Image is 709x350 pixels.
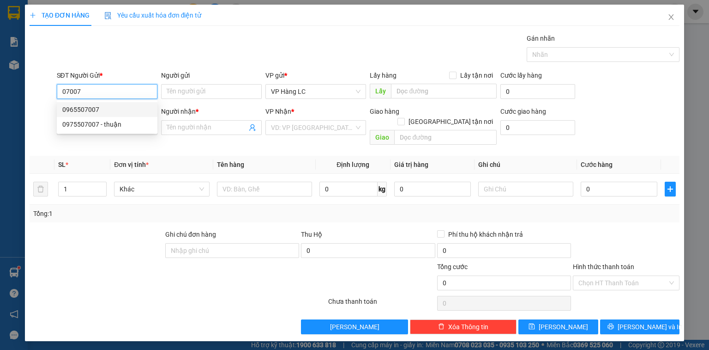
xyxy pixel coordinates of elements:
[114,161,149,168] span: Đơn vị tính
[618,322,682,332] span: [PERSON_NAME] và In
[217,161,244,168] span: Tên hàng
[448,322,488,332] span: Xóa Thông tin
[330,322,379,332] span: [PERSON_NAME]
[475,156,577,174] th: Ghi chú
[30,12,90,19] span: TẠO ĐƠN HÀNG
[405,117,497,127] span: [GEOGRAPHIC_DATA] tận nơi
[394,161,428,168] span: Giá trị hàng
[370,84,391,98] span: Lấy
[265,108,291,115] span: VP Nhận
[394,130,497,145] input: Dọc đường
[30,12,36,18] span: plus
[104,12,202,19] span: Yêu cầu xuất hóa đơn điện tử
[57,117,157,132] div: 0975507007 - thuận
[573,263,634,270] label: Hình thức thanh toán
[370,108,399,115] span: Giao hàng
[500,108,546,115] label: Cước giao hàng
[301,319,408,334] button: [PERSON_NAME]
[391,84,497,98] input: Dọc đường
[56,22,113,37] b: Sao Việt
[5,54,74,69] h2: N5KKMGET
[62,104,152,115] div: 0965507007
[607,323,614,331] span: printer
[370,72,397,79] span: Lấy hàng
[120,182,204,196] span: Khác
[271,85,361,98] span: VP Hàng LC
[445,229,527,239] span: Phí thu hộ khách nhận trả
[581,161,613,168] span: Cước hàng
[48,54,170,117] h1: Trung chuyển
[438,323,445,331] span: delete
[518,319,598,334] button: save[PERSON_NAME]
[437,263,468,270] span: Tổng cước
[378,182,387,196] span: kg
[539,322,588,332] span: [PERSON_NAME]
[394,182,471,196] input: 0
[249,124,256,131] span: user-add
[161,70,262,80] div: Người gửi
[667,13,675,21] span: close
[410,319,517,334] button: deleteXóa Thông tin
[665,185,675,193] span: plus
[265,70,366,80] div: VP gửi
[165,243,299,258] input: Ghi chú đơn hàng
[327,296,436,313] div: Chưa thanh toán
[33,209,274,219] div: Tổng: 1
[33,182,48,196] button: delete
[527,35,555,42] label: Gán nhãn
[217,182,312,196] input: VD: Bàn, Ghế
[500,84,575,99] input: Cước lấy hàng
[104,12,112,19] img: icon
[161,106,262,117] div: Người nhận
[336,161,369,168] span: Định lượng
[600,319,680,334] button: printer[PERSON_NAME] và In
[457,70,497,80] span: Lấy tận nơi
[62,119,152,129] div: 0975507007 - thuận
[123,7,223,23] b: [DOMAIN_NAME]
[370,130,394,145] span: Giao
[500,120,575,135] input: Cước giao hàng
[301,231,322,238] span: Thu Hộ
[478,182,573,196] input: Ghi Chú
[58,161,66,168] span: SL
[165,231,216,238] label: Ghi chú đơn hàng
[5,7,51,54] img: logo.jpg
[57,102,157,117] div: 0965507007
[665,182,676,196] button: plus
[57,70,157,80] div: SĐT Người Gửi
[529,323,535,331] span: save
[500,72,542,79] label: Cước lấy hàng
[658,5,684,31] button: Close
